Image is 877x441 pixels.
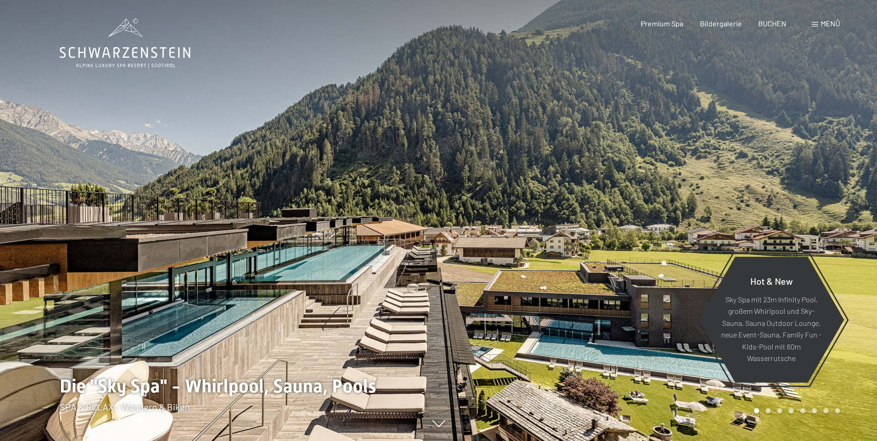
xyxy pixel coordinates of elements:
div: Carousel Page 5 [800,408,805,413]
div: Carousel Page 1 (Current Slide) [754,408,759,413]
a: Bildergalerie [700,19,742,28]
p: Sky Spa mit 23m Infinity Pool, großem Whirlpool und Sky-Sauna, Sauna Outdoor Lounge, neue Event-S... [721,293,822,364]
a: BUCHEN [758,19,786,28]
div: Carousel Page 3 [777,408,782,413]
div: Carousel Page 2 [766,408,771,413]
a: Premium Spa [641,19,683,28]
a: Hot & New Sky Spa mit 23m Infinity Pool, großem Whirlpool und Sky-Sauna, Sauna Outdoor Lounge, ne... [698,256,845,383]
div: Carousel Page 8 [835,408,840,413]
div: Carousel Page 4 [789,408,794,413]
div: Carousel Page 7 [823,408,828,413]
div: Carousel Page 6 [812,408,817,413]
div: Carousel Pagination [751,408,840,413]
span: Menü [821,19,840,28]
span: Hot & New [750,275,793,286]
